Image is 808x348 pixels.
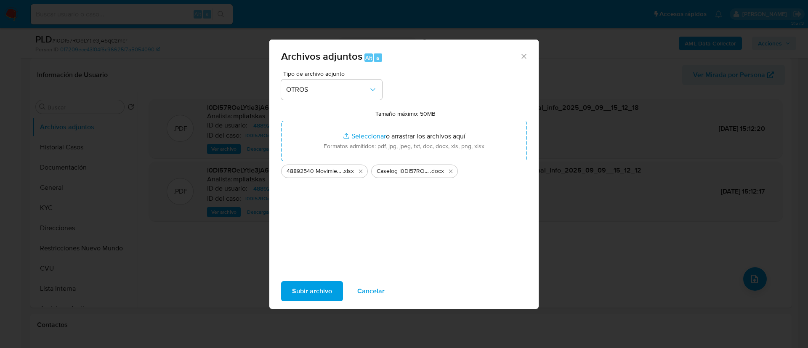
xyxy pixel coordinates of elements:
button: Cancelar [346,281,396,301]
span: a [376,54,379,62]
span: .xlsx [343,167,354,175]
span: .docx [430,167,444,175]
span: Alt [365,54,372,62]
ul: Archivos seleccionados [281,161,527,178]
button: Eliminar Caselog l0Dl57ROeLYtie3jA6qCzmcr_2025_08_18_21_11_57.docx [446,166,456,176]
span: Archivos adjuntos [281,49,362,64]
span: OTROS [286,85,369,94]
span: Tipo de archivo adjunto [283,71,384,77]
span: Subir archivo [292,282,332,300]
span: 48892540 Movimientos [287,167,343,175]
button: Eliminar 48892540 Movimientos.xlsx [356,166,366,176]
label: Tamaño máximo: 50MB [375,110,436,117]
button: OTROS [281,80,382,100]
button: Subir archivo [281,281,343,301]
button: Cerrar [520,52,527,60]
span: Caselog l0Dl57ROeLYtie3jA6qCzmcr_2025_08_18_21_11_57 [377,167,430,175]
span: Cancelar [357,282,385,300]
